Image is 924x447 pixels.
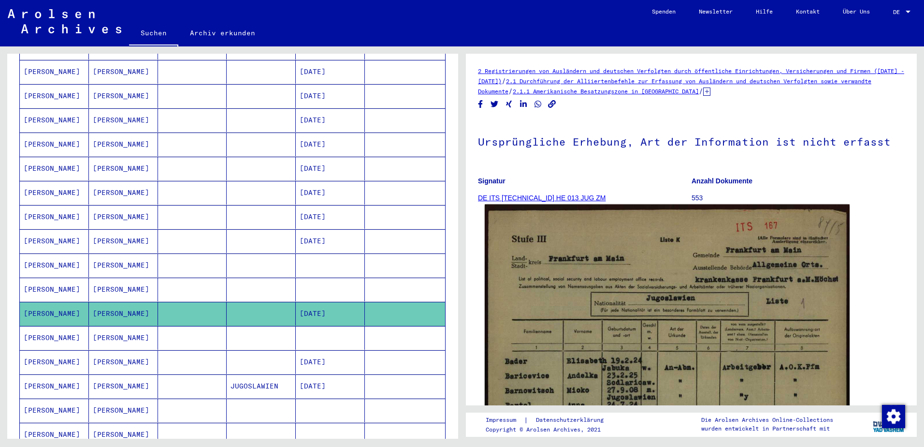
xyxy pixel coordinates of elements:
[871,412,907,436] img: yv_logo.png
[20,374,89,398] mat-cell: [PERSON_NAME]
[89,399,158,422] mat-cell: [PERSON_NAME]
[20,253,89,277] mat-cell: [PERSON_NAME]
[296,157,365,180] mat-cell: [DATE]
[296,229,365,253] mat-cell: [DATE]
[701,424,833,433] p: wurden entwickelt in Partnerschaft mit
[502,76,506,85] span: /
[89,133,158,156] mat-cell: [PERSON_NAME]
[89,350,158,374] mat-cell: [PERSON_NAME]
[89,278,158,301] mat-cell: [PERSON_NAME]
[89,157,158,180] mat-cell: [PERSON_NAME]
[89,181,158,205] mat-cell: [PERSON_NAME]
[20,326,89,350] mat-cell: [PERSON_NAME]
[129,21,178,46] a: Suchen
[20,302,89,326] mat-cell: [PERSON_NAME]
[478,177,505,185] b: Signatur
[296,181,365,205] mat-cell: [DATE]
[89,108,158,132] mat-cell: [PERSON_NAME]
[508,87,513,95] span: /
[20,84,89,108] mat-cell: [PERSON_NAME]
[547,98,557,110] button: Copy link
[178,21,267,45] a: Archiv erkunden
[20,229,89,253] mat-cell: [PERSON_NAME]
[486,425,615,434] p: Copyright © Arolsen Archives, 2021
[20,181,89,205] mat-cell: [PERSON_NAME]
[20,205,89,229] mat-cell: [PERSON_NAME]
[893,9,904,15] span: DE
[20,278,89,301] mat-cell: [PERSON_NAME]
[699,87,703,95] span: /
[692,193,905,203] p: 553
[513,88,699,95] a: 2.1.1 Amerikanische Besatzungszone in [GEOGRAPHIC_DATA]
[89,302,158,326] mat-cell: [PERSON_NAME]
[89,60,158,84] mat-cell: [PERSON_NAME]
[296,60,365,84] mat-cell: [DATE]
[478,77,871,95] a: 2.1 Durchführung der Alliiertenbefehle zur Erfassung von Ausländern und deutschen Verfolgten sowi...
[8,9,121,33] img: Arolsen_neg.svg
[89,205,158,229] mat-cell: [PERSON_NAME]
[296,108,365,132] mat-cell: [DATE]
[296,84,365,108] mat-cell: [DATE]
[227,374,296,398] mat-cell: JUGOSLAWIEN
[89,229,158,253] mat-cell: [PERSON_NAME]
[296,302,365,326] mat-cell: [DATE]
[20,350,89,374] mat-cell: [PERSON_NAME]
[296,350,365,374] mat-cell: [DATE]
[882,405,905,428] img: Zustimmung ändern
[20,157,89,180] mat-cell: [PERSON_NAME]
[486,415,524,425] a: Impressum
[478,67,904,85] a: 2 Registrierungen von Ausländern und deutschen Verfolgten durch öffentliche Einrichtungen, Versic...
[478,194,606,202] a: DE ITS [TECHNICAL_ID] HE 013 JUG ZM
[296,205,365,229] mat-cell: [DATE]
[89,326,158,350] mat-cell: [PERSON_NAME]
[692,177,752,185] b: Anzahl Dokumente
[296,374,365,398] mat-cell: [DATE]
[89,253,158,277] mat-cell: [PERSON_NAME]
[20,60,89,84] mat-cell: [PERSON_NAME]
[486,415,615,425] div: |
[89,423,158,447] mat-cell: [PERSON_NAME]
[504,98,514,110] button: Share on Xing
[296,133,365,156] mat-cell: [DATE]
[519,98,529,110] button: Share on LinkedIn
[89,374,158,398] mat-cell: [PERSON_NAME]
[881,404,905,428] div: Zustimmung ändern
[89,84,158,108] mat-cell: [PERSON_NAME]
[478,119,905,162] h1: Ursprüngliche Erhebung, Art der Information ist nicht erfasst
[528,415,615,425] a: Datenschutzerklärung
[20,108,89,132] mat-cell: [PERSON_NAME]
[490,98,500,110] button: Share on Twitter
[533,98,543,110] button: Share on WhatsApp
[20,399,89,422] mat-cell: [PERSON_NAME]
[20,133,89,156] mat-cell: [PERSON_NAME]
[20,423,89,447] mat-cell: [PERSON_NAME]
[476,98,486,110] button: Share on Facebook
[701,416,833,424] p: Die Arolsen Archives Online-Collections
